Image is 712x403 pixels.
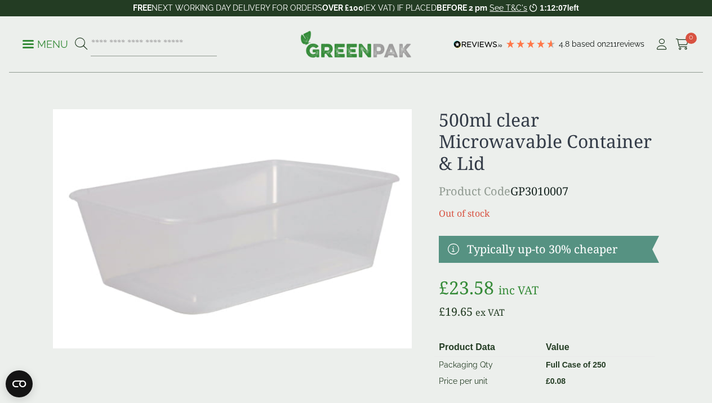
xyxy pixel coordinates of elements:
[541,338,655,357] th: Value
[499,283,539,298] span: inc VAT
[437,3,487,12] strong: BEFORE 2 pm
[439,304,473,319] bdi: 19.65
[439,275,449,299] span: £
[434,373,541,389] td: Price per unit
[546,377,550,386] span: £
[439,207,659,220] p: Out of stock
[300,30,412,57] img: GreenPak Supplies
[546,377,566,386] bdi: 0.08
[434,357,541,374] td: Packaging Qty
[439,183,510,199] span: Product Code
[439,304,445,319] span: £
[505,39,556,49] div: 4.79 Stars
[572,39,606,48] span: Based on
[475,306,505,319] span: ex VAT
[23,38,68,51] p: Menu
[439,275,494,299] bdi: 23.58
[439,109,659,174] h1: 500ml clear Microwavable Container & Lid
[675,39,689,50] i: Cart
[540,3,567,12] span: 1:12:07
[606,39,617,48] span: 211
[434,338,541,357] th: Product Data
[655,39,669,50] i: My Account
[675,36,689,53] a: 0
[6,370,33,397] button: Open CMP widget
[617,39,644,48] span: reviews
[53,109,412,348] img: 3010007A 750ml Microwavable Container & Lid
[453,41,502,48] img: REVIEWS.io
[23,38,68,49] a: Menu
[133,3,152,12] strong: FREE
[567,3,579,12] span: left
[489,3,527,12] a: See T&C's
[546,360,606,369] strong: Full Case of 250
[322,3,363,12] strong: OVER £100
[686,33,697,44] span: 0
[439,183,659,200] p: GP3010007
[559,39,572,48] span: 4.8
